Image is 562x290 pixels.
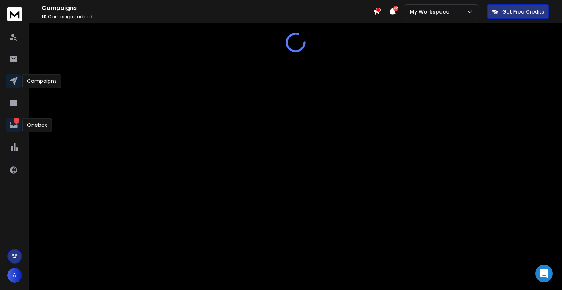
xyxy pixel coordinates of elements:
div: Campaigns [22,74,61,88]
p: Get Free Credits [502,8,544,15]
a: 5 [6,118,21,132]
button: Get Free Credits [487,4,549,19]
img: logo [7,7,22,21]
div: Open Intercom Messenger [535,265,553,282]
p: 5 [14,118,19,124]
p: Campaigns added [42,14,373,20]
button: A [7,268,22,283]
h1: Campaigns [42,4,373,12]
div: Onebox [22,118,52,132]
p: My Workspace [410,8,452,15]
span: 10 [42,14,47,20]
span: 22 [393,6,398,11]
